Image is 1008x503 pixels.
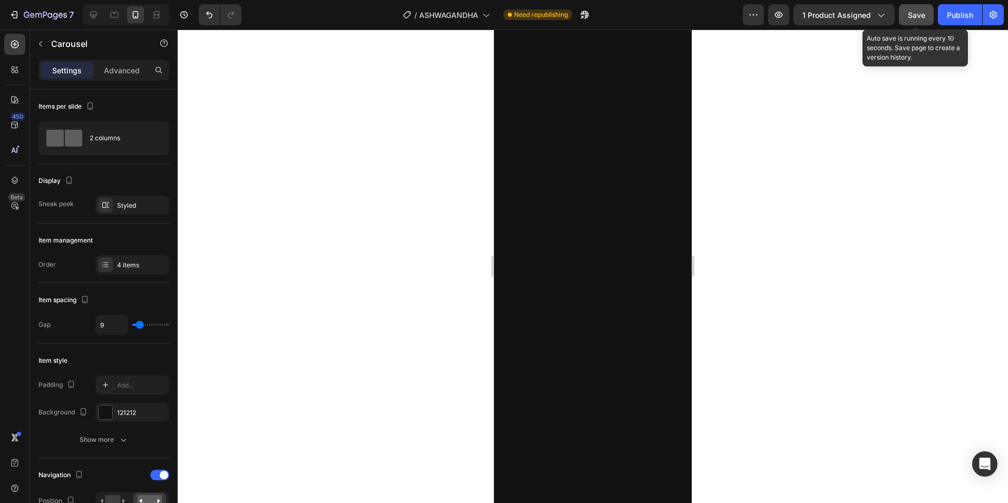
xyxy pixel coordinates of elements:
div: 2 columns [90,126,154,150]
button: Show more [38,430,169,449]
span: / [414,9,417,21]
button: 1 product assigned [793,4,895,25]
p: Settings [52,65,82,76]
iframe: Design area [494,30,692,503]
span: Save [908,11,925,20]
div: Styled [117,201,167,210]
div: Open Intercom Messenger [972,451,997,477]
div: Gap [38,320,51,330]
div: Item spacing [38,293,91,307]
div: Items per slide [38,100,96,114]
div: Item style [38,356,67,365]
div: 121212 [117,408,167,418]
button: Publish [938,4,982,25]
div: Sneak peek [38,199,74,209]
div: 4 items [117,260,167,270]
span: 1 product assigned [802,9,871,21]
div: Background [38,405,90,420]
input: Auto [96,315,128,334]
p: Advanced [104,65,140,76]
button: 7 [4,4,79,25]
div: 450 [10,112,25,121]
div: Padding [38,378,77,392]
div: Undo/Redo [199,4,241,25]
div: Beta [8,193,25,201]
div: Navigation [38,468,85,482]
div: Publish [947,9,973,21]
div: Item management [38,236,93,245]
p: 7 [69,8,74,21]
p: Carousel [51,37,141,50]
div: Show more [80,434,129,445]
div: Order [38,260,56,269]
span: ASHWAGANDHA [419,9,478,21]
span: Need republishing [514,10,568,20]
div: Display [38,174,75,188]
div: Add... [117,381,167,390]
button: Save [899,4,934,25]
